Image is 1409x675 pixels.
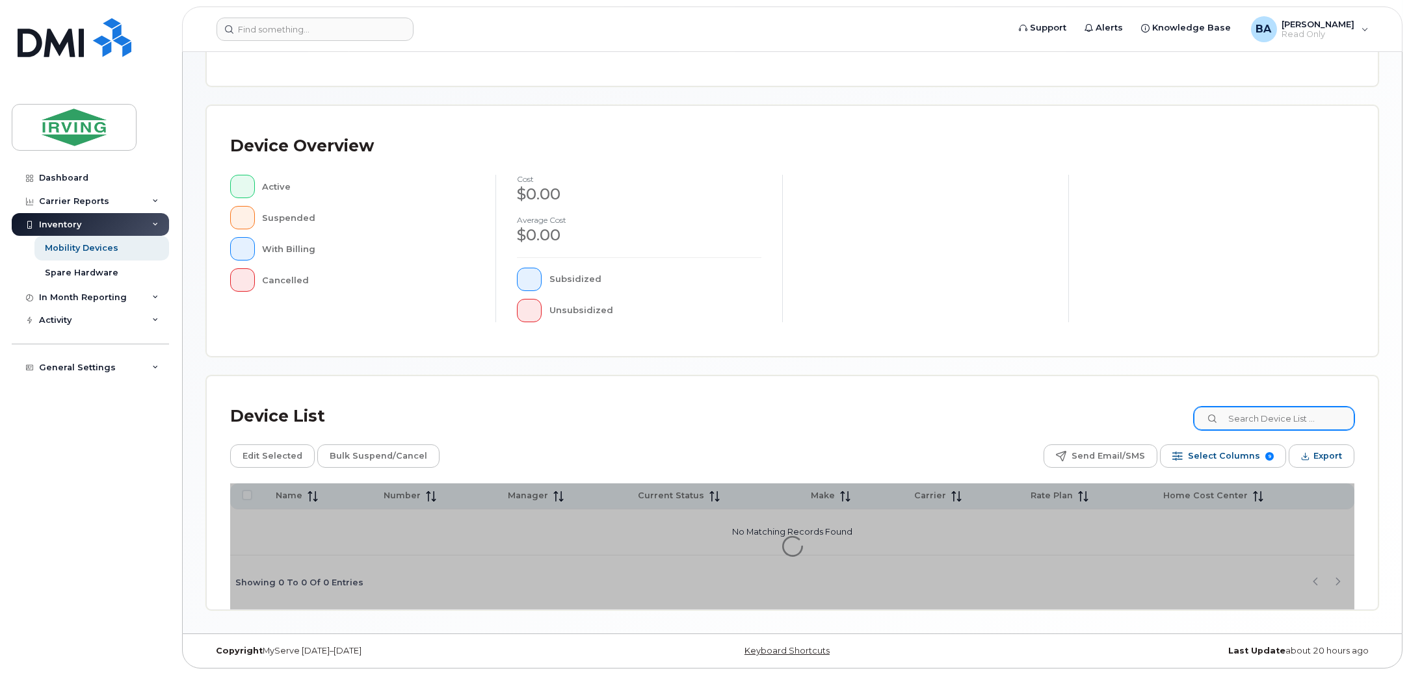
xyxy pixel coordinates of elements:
[206,646,597,656] div: MyServe [DATE]–[DATE]
[263,206,475,229] div: Suspended
[1096,21,1124,34] span: Alerts
[1153,21,1231,34] span: Knowledge Base
[263,175,475,198] div: Active
[1133,15,1241,41] a: Knowledge Base
[517,175,761,183] h4: cost
[1282,29,1355,40] span: Read Only
[1242,16,1378,42] div: Bonas, Amanda
[1072,446,1145,466] span: Send Email/SMS
[243,446,302,466] span: Edit Selected
[517,224,761,246] div: $0.00
[1313,446,1342,466] span: Export
[1188,446,1260,466] span: Select Columns
[217,18,414,41] input: Find something...
[230,400,325,433] div: Device List
[988,646,1378,656] div: about 20 hours ago
[1031,21,1067,34] span: Support
[1076,15,1133,41] a: Alerts
[230,129,374,163] div: Device Overview
[1256,21,1272,37] span: BA
[1289,444,1354,468] button: Export
[1265,452,1274,461] span: 9
[1194,407,1354,430] input: Search Device List ...
[1282,19,1355,29] span: [PERSON_NAME]
[263,268,475,292] div: Cancelled
[517,216,761,224] h4: Average cost
[1010,15,1076,41] a: Support
[263,237,475,261] div: With Billing
[549,268,761,291] div: Subsidized
[330,446,427,466] span: Bulk Suspend/Cancel
[549,299,761,322] div: Unsubsidized
[216,646,263,656] strong: Copyright
[744,646,830,656] a: Keyboard Shortcuts
[230,444,315,468] button: Edit Selected
[1044,444,1157,468] button: Send Email/SMS
[1228,646,1285,656] strong: Last Update
[1160,444,1286,468] button: Select Columns 9
[517,183,761,205] div: $0.00
[317,444,440,468] button: Bulk Suspend/Cancel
